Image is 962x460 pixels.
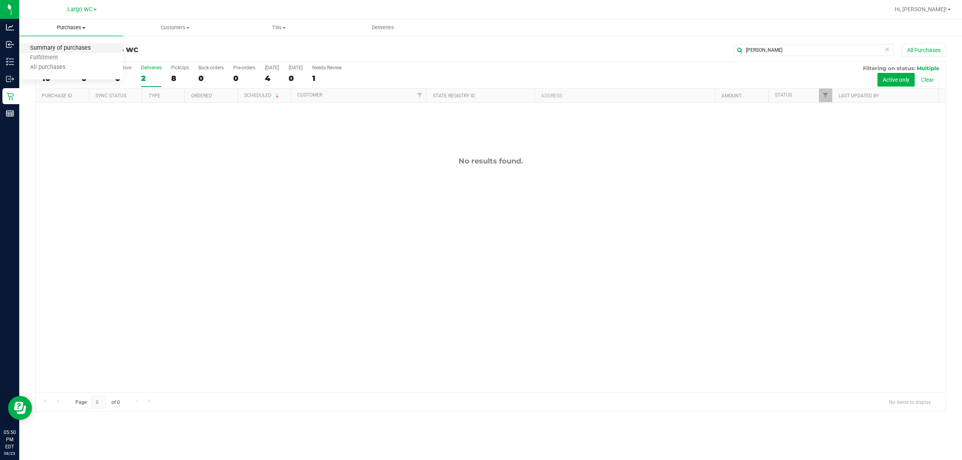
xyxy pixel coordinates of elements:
[895,6,947,12] span: Hi, [PERSON_NAME]!
[171,65,189,71] div: PickUps
[877,73,915,87] button: Active only
[917,65,939,71] span: Multiple
[35,46,339,54] h3: Purchase Summary:
[233,65,255,71] div: Pre-orders
[902,43,946,57] button: All Purchases
[149,93,160,99] a: Type
[312,74,342,83] div: 1
[265,65,279,71] div: [DATE]
[883,396,938,408] span: No items to display
[916,73,939,87] button: Clear
[819,89,832,102] a: Filter
[19,19,123,36] a: Purchases Summary of purchases Fulfillment All purchases
[6,92,14,100] inline-svg: Retail
[863,65,915,71] span: Filtering on status:
[839,93,879,99] a: Last Updated By
[198,74,224,83] div: 0
[6,75,14,83] inline-svg: Outbound
[734,44,894,56] input: Search Purchase ID, Original ID, State Registry ID or Customer Name...
[95,93,126,99] a: Sync Status
[4,429,16,450] p: 05:50 PM EDT
[6,40,14,48] inline-svg: Inbound
[227,24,330,31] span: Tills
[775,92,792,98] a: Status
[297,92,322,98] a: Customer
[42,93,72,99] a: Purchase ID
[171,74,189,83] div: 8
[141,74,162,83] div: 2
[265,74,279,83] div: 4
[6,58,14,66] inline-svg: Inventory
[312,65,342,71] div: Needs Review
[67,6,93,13] span: Largo WC
[36,157,946,165] div: No results found.
[141,65,162,71] div: Deliveries
[19,45,101,52] span: Summary of purchases
[191,93,212,99] a: Ordered
[227,19,331,36] a: Tills
[123,19,227,36] a: Customers
[115,74,131,83] div: 0
[433,93,475,99] a: State Registry ID
[198,65,224,71] div: Back-orders
[413,89,426,102] a: Filter
[69,396,126,408] span: Page of 0
[535,89,715,103] th: Address
[8,396,32,420] iframe: Resource center
[6,23,14,31] inline-svg: Analytics
[6,109,14,117] inline-svg: Reports
[19,54,69,61] span: Fulfillment
[123,24,226,31] span: Customers
[721,93,742,99] a: Amount
[244,93,281,98] a: Scheduled
[19,24,123,31] span: Purchases
[115,65,131,71] div: In Store
[289,74,303,83] div: 0
[331,19,435,36] a: Deliveries
[289,65,303,71] div: [DATE]
[4,450,16,456] p: 08/23
[233,74,255,83] div: 0
[884,44,890,54] span: Clear
[19,64,76,71] span: All purchases
[361,24,405,31] span: Deliveries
